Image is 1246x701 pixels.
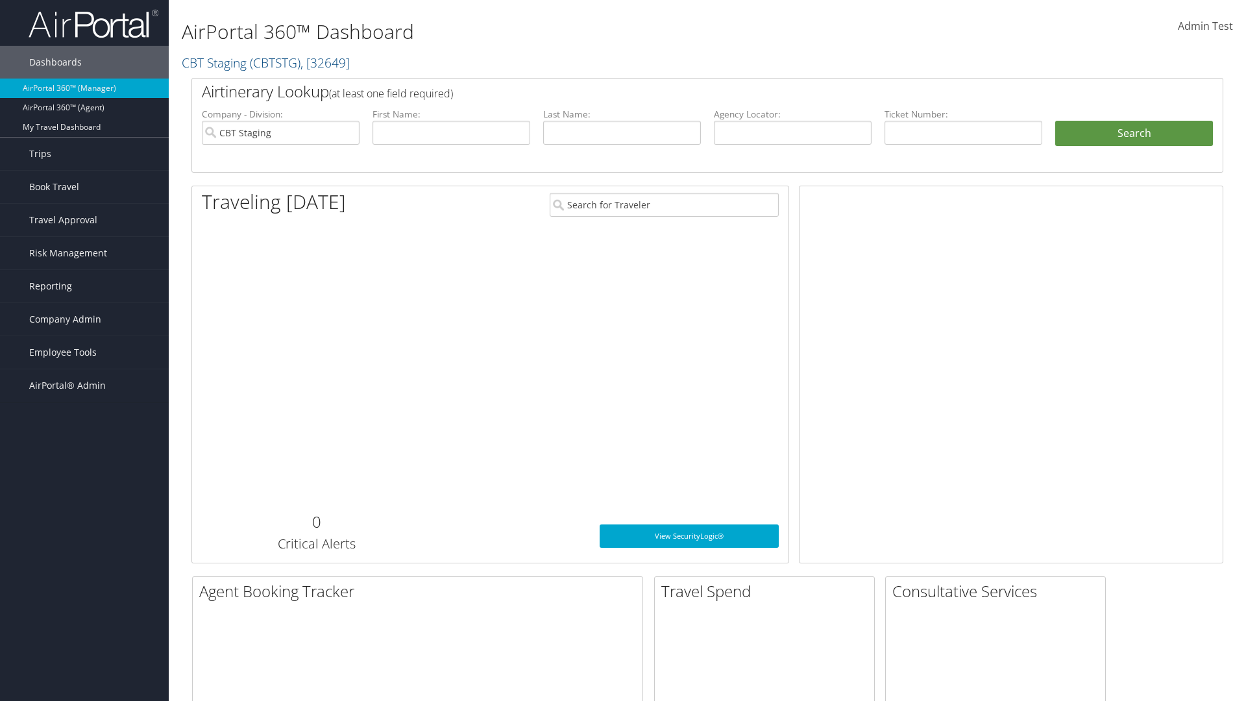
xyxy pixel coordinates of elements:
h2: Consultative Services [892,580,1105,602]
span: , [ 32649 ] [300,54,350,71]
span: Book Travel [29,171,79,203]
a: View SecurityLogic® [600,524,779,548]
span: Company Admin [29,303,101,336]
label: Ticket Number: [885,108,1042,121]
h1: Traveling [DATE] [202,188,346,215]
label: Last Name: [543,108,701,121]
span: Dashboards [29,46,82,79]
span: Trips [29,138,51,170]
label: Company - Division: [202,108,360,121]
span: Risk Management [29,237,107,269]
label: First Name: [373,108,530,121]
button: Search [1055,121,1213,147]
h2: Airtinerary Lookup [202,80,1127,103]
span: ( CBTSTG ) [250,54,300,71]
img: airportal-logo.png [29,8,158,39]
span: Admin Test [1178,19,1233,33]
h2: Travel Spend [661,580,874,602]
h3: Critical Alerts [202,535,431,553]
span: Travel Approval [29,204,97,236]
a: CBT Staging [182,54,350,71]
span: Reporting [29,270,72,302]
span: (at least one field required) [329,86,453,101]
h2: Agent Booking Tracker [199,580,642,602]
h2: 0 [202,511,431,533]
input: Search for Traveler [550,193,779,217]
span: Employee Tools [29,336,97,369]
label: Agency Locator: [714,108,872,121]
h1: AirPortal 360™ Dashboard [182,18,883,45]
span: AirPortal® Admin [29,369,106,402]
a: Admin Test [1178,6,1233,47]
